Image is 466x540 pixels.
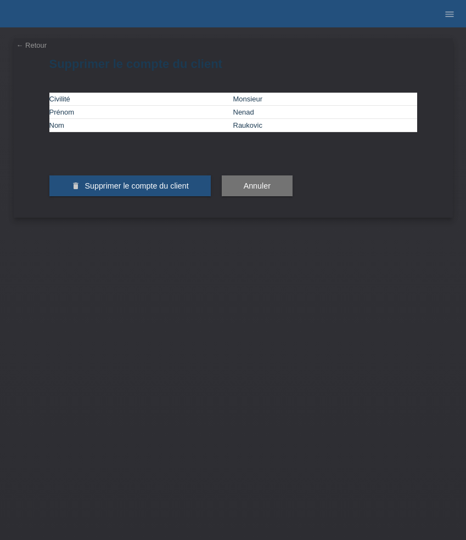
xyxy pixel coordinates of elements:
td: Monsieur [233,93,417,106]
a: menu [439,10,461,17]
i: delete [71,181,80,190]
i: menu [444,9,455,20]
a: ← Retour [16,41,47,49]
td: Civilité [49,93,233,106]
td: Nenad [233,106,417,119]
button: delete Supprimer le compte du client [49,175,211,196]
td: Raukovic [233,119,417,132]
td: Nom [49,119,233,132]
td: Prénom [49,106,233,119]
span: Supprimer le compte du client [85,181,188,190]
button: Annuler [222,175,293,196]
span: Annuler [244,181,271,190]
h1: Supprimer le compte du client [49,57,417,71]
